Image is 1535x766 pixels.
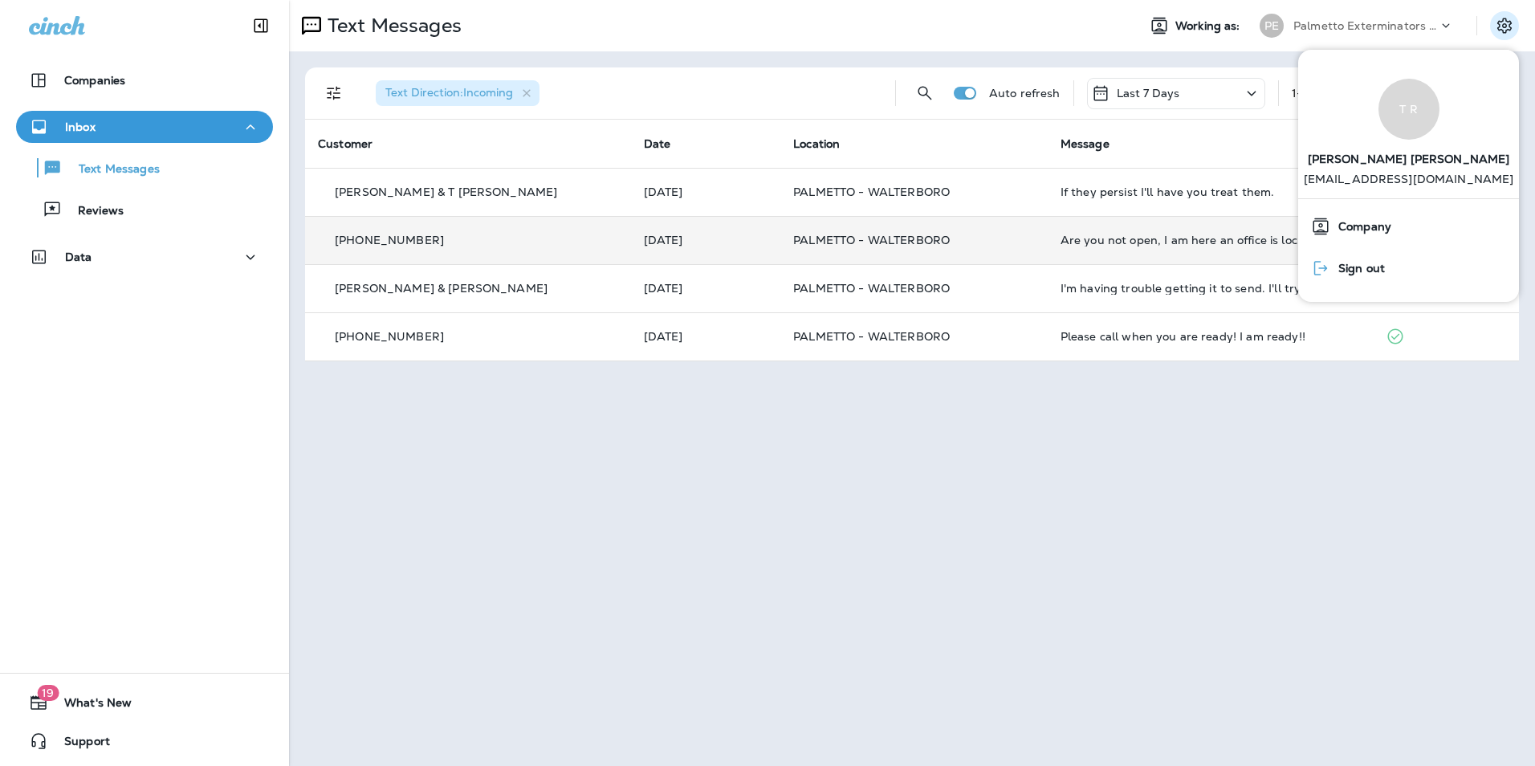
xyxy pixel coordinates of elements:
span: PALMETTO - WALTERBORO [793,233,950,247]
p: Reviews [62,204,124,219]
p: [PERSON_NAME] & T [PERSON_NAME] [335,185,557,198]
div: If they persist I'll have you treat them. [1061,185,1361,198]
a: T R[PERSON_NAME] [PERSON_NAME] [EMAIL_ADDRESS][DOMAIN_NAME] [1298,63,1519,198]
p: Palmetto Exterminators LLC [1293,19,1438,32]
button: Companies [16,64,273,96]
p: Last 7 Days [1117,87,1180,100]
div: 1 - 4 [1292,87,1309,100]
span: Date [644,136,671,151]
p: [PHONE_NUMBER] [335,330,444,343]
span: Message [1061,136,1110,151]
p: [EMAIL_ADDRESS][DOMAIN_NAME] [1304,173,1514,198]
button: Filters [318,77,350,109]
button: Reviews [16,193,273,226]
span: PALMETTO - WALTERBORO [793,329,950,344]
p: Aug 18, 2025 12:46 PM [644,282,767,295]
span: Customer [318,136,373,151]
button: Text Messages [16,151,273,185]
span: [PERSON_NAME] [PERSON_NAME] [1308,140,1510,173]
p: Inbox [65,120,96,133]
div: Text Direction:Incoming [376,80,539,106]
button: Inbox [16,111,273,143]
button: 19What's New [16,687,273,719]
button: Company [1298,206,1519,247]
p: Text Messages [63,162,160,177]
p: Aug 15, 2025 02:16 PM [644,330,767,343]
span: What's New [48,696,132,715]
span: Location [793,136,840,151]
p: [PERSON_NAME] & [PERSON_NAME] [335,282,548,295]
p: Aug 19, 2025 11:47 AM [644,185,767,198]
div: PE [1260,14,1284,38]
p: Auto refresh [989,87,1061,100]
button: Data [16,241,273,273]
span: 19 [37,685,59,701]
div: Please call when you are ready! I am ready!! [1061,330,1361,343]
button: Settings [1490,11,1519,40]
p: Companies [64,74,125,87]
p: [PHONE_NUMBER] [335,234,444,247]
span: PALMETTO - WALTERBORO [793,185,950,199]
span: Working as: [1175,19,1244,33]
div: I'm having trouble getting it to send. I'll try again [1061,282,1361,295]
button: Collapse Sidebar [238,10,283,42]
p: Aug 19, 2025 09:32 AM [644,234,767,247]
span: PALMETTO - WALTERBORO [793,281,950,295]
span: Text Direction : Incoming [385,85,513,100]
a: Company [1305,210,1513,242]
button: Sign out [1298,247,1519,289]
span: Sign out [1330,262,1385,275]
div: Are you not open, I am here an office is locked up? [1061,234,1361,247]
p: Text Messages [321,14,462,38]
button: Support [16,725,273,757]
span: Support [48,735,110,754]
p: Data [65,251,92,263]
div: T R [1378,79,1439,140]
button: Search Messages [909,77,941,109]
span: Company [1330,220,1391,234]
